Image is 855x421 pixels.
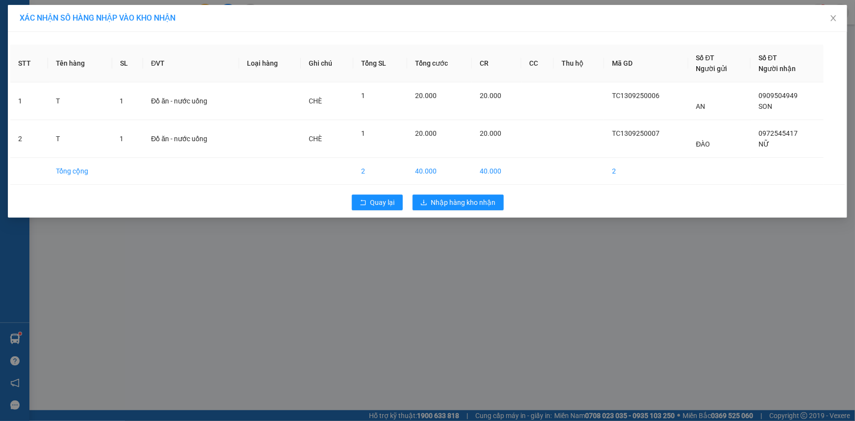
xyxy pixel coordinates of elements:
[48,82,112,120] td: T
[758,92,798,99] span: 0909504949
[696,140,710,148] span: ĐÀO
[20,13,175,23] span: XÁC NHẬN SỐ HÀNG NHẬP VÀO KHO NHẬN
[10,45,48,82] th: STT
[420,199,427,207] span: download
[407,45,472,82] th: Tổng cước
[758,54,777,62] span: Số ĐT
[612,129,660,137] span: TC1309250007
[604,158,688,185] td: 2
[407,158,472,185] td: 40.000
[413,195,504,210] button: downloadNhập hàng kho nhận
[10,82,48,120] td: 1
[696,54,715,62] span: Số ĐT
[10,120,48,158] td: 2
[353,45,407,82] th: Tổng SL
[758,102,772,110] span: SON
[309,97,322,105] span: CHÈ
[696,65,728,73] span: Người gửi
[830,14,837,22] span: close
[361,92,365,99] span: 1
[758,129,798,137] span: 0972545417
[604,45,688,82] th: Mã GD
[48,45,112,82] th: Tên hàng
[143,45,239,82] th: ĐVT
[370,197,395,208] span: Quay lại
[480,129,501,137] span: 20.000
[696,102,706,110] span: AN
[431,197,496,208] span: Nhập hàng kho nhận
[758,140,769,148] span: NỮ
[48,120,112,158] td: T
[521,45,554,82] th: CC
[353,158,407,185] td: 2
[120,135,124,143] span: 1
[120,97,124,105] span: 1
[758,65,796,73] span: Người nhận
[309,135,322,143] span: CHÈ
[612,92,660,99] span: TC1309250006
[820,5,847,32] button: Close
[554,45,604,82] th: Thu hộ
[143,120,239,158] td: Đồ ăn - nước uống
[472,158,521,185] td: 40.000
[480,92,501,99] span: 20.000
[361,129,365,137] span: 1
[301,45,353,82] th: Ghi chú
[143,82,239,120] td: Đồ ăn - nước uống
[360,199,366,207] span: rollback
[48,158,112,185] td: Tổng cộng
[112,45,144,82] th: SL
[472,45,521,82] th: CR
[352,195,403,210] button: rollbackQuay lại
[415,129,437,137] span: 20.000
[239,45,301,82] th: Loại hàng
[415,92,437,99] span: 20.000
